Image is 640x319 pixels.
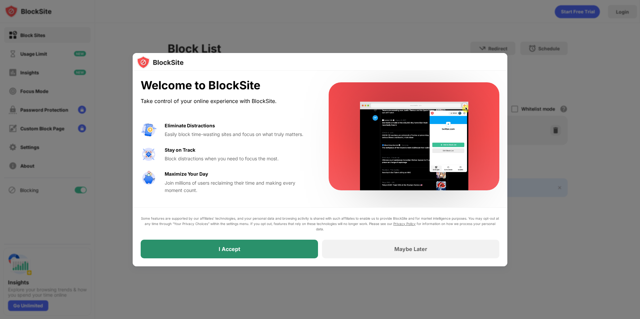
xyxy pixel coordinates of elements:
[141,170,157,186] img: value-safe-time.svg
[165,122,215,129] div: Eliminate Distractions
[165,155,313,162] div: Block distractions when you need to focus the most.
[165,170,208,178] div: Maximize Your Day
[141,96,313,106] div: Take control of your online experience with BlockSite.
[165,179,313,194] div: Join millions of users reclaiming their time and making every moment count.
[141,122,157,138] img: value-avoid-distractions.svg
[165,146,195,154] div: Stay on Track
[393,222,416,226] a: Privacy Policy
[394,246,427,252] div: Maybe Later
[165,131,313,138] div: Easily block time-wasting sites and focus on what truly matters.
[137,56,184,69] img: logo-blocksite.svg
[141,79,313,92] div: Welcome to BlockSite
[141,146,157,162] img: value-focus.svg
[141,216,499,232] div: Some features are supported by our affiliates’ technologies, and your personal data and browsing ...
[219,246,240,252] div: I Accept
